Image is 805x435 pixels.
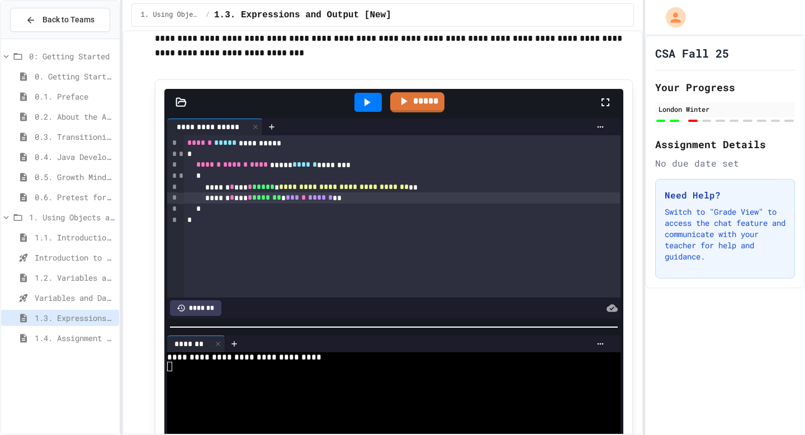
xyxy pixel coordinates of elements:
div: My Account [654,4,689,30]
h2: Assignment Details [655,136,795,152]
span: 1. Using Objects and Methods [141,11,201,20]
span: 0.2. About the AP CSA Exam [35,111,115,122]
span: / [206,11,210,20]
h1: CSA Fall 25 [655,45,729,61]
div: No due date set [655,157,795,170]
span: 1.3. Expressions and Output [New] [35,312,115,324]
span: 1.2. Variables and Data Types [35,272,115,283]
span: 0.1. Preface [35,91,115,102]
button: Back to Teams [10,8,110,32]
p: Switch to "Grade View" to access the chat feature and communicate with your teacher for help and ... [665,206,785,262]
span: 1.4. Assignment and Input [35,332,115,344]
span: Introduction to Algorithms, Programming, and Compilers [35,252,115,263]
span: 1.1. Introduction to Algorithms, Programming, and Compilers [35,231,115,243]
span: 0: Getting Started [29,50,115,62]
span: 0. Getting Started [35,70,115,82]
span: Variables and Data Types - Quiz [35,292,115,304]
span: 1. Using Objects and Methods [29,211,115,223]
span: 0.4. Java Development Environments [35,151,115,163]
span: 0.5. Growth Mindset and Pair Programming [35,171,115,183]
h2: Your Progress [655,79,795,95]
span: 1.3. Expressions and Output [New] [214,8,391,22]
h3: Need Help? [665,188,785,202]
span: 0.6. Pretest for the AP CSA Exam [35,191,115,203]
span: Back to Teams [42,14,94,26]
div: London Winter [659,104,792,114]
span: 0.3. Transitioning from AP CSP to AP CSA [35,131,115,143]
